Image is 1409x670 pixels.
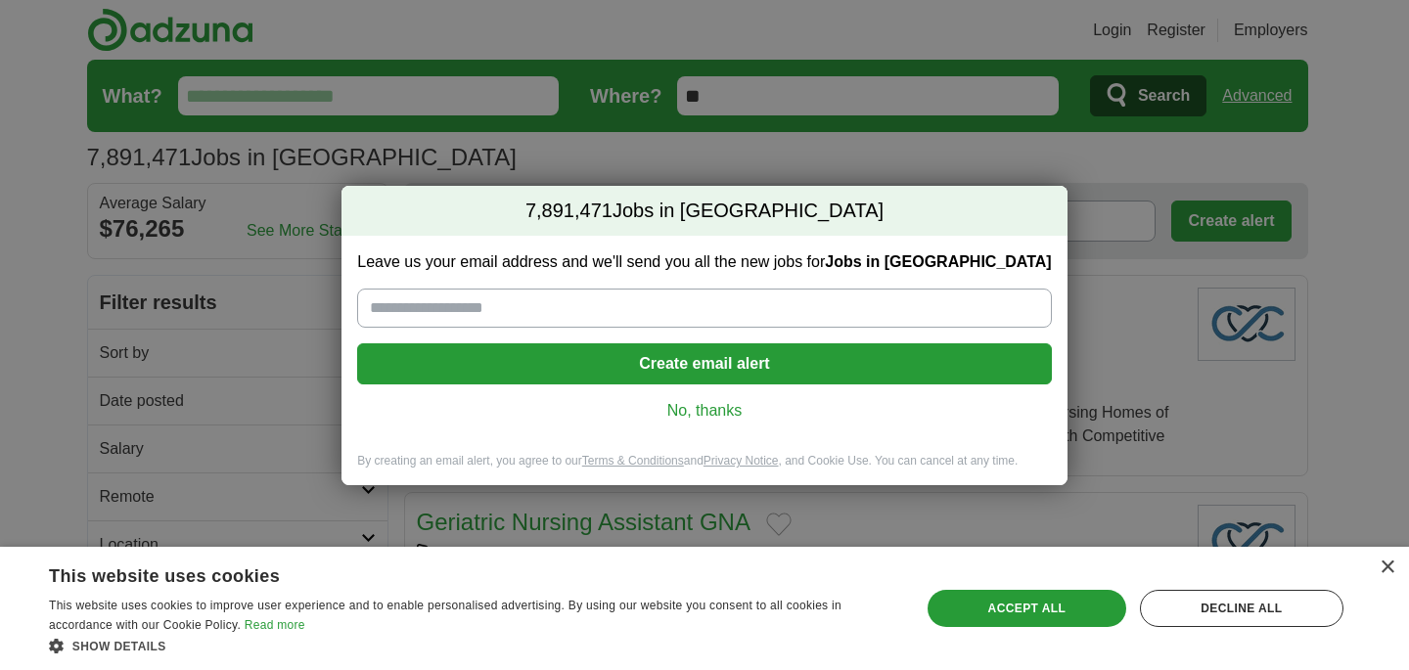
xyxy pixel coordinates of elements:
a: Terms & Conditions [582,454,684,468]
span: 7,891,471 [525,198,613,225]
span: This website uses cookies to improve user experience and to enable personalised advertising. By u... [49,599,841,632]
a: Read more, opens a new window [245,618,305,632]
div: Close [1380,560,1394,575]
a: Privacy Notice [704,454,779,468]
a: No, thanks [373,400,1035,422]
h2: Jobs in [GEOGRAPHIC_DATA] [341,186,1067,237]
div: Accept all [928,590,1126,627]
div: By creating an email alert, you agree to our and , and Cookie Use. You can cancel at any time. [341,453,1067,485]
div: Show details [49,636,895,655]
span: Show details [72,640,166,653]
div: This website uses cookies [49,558,846,588]
div: Decline all [1140,590,1343,627]
button: Create email alert [357,343,1051,384]
strong: Jobs in [GEOGRAPHIC_DATA] [825,253,1051,270]
label: Leave us your email address and we'll send you all the new jobs for [357,251,1051,273]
